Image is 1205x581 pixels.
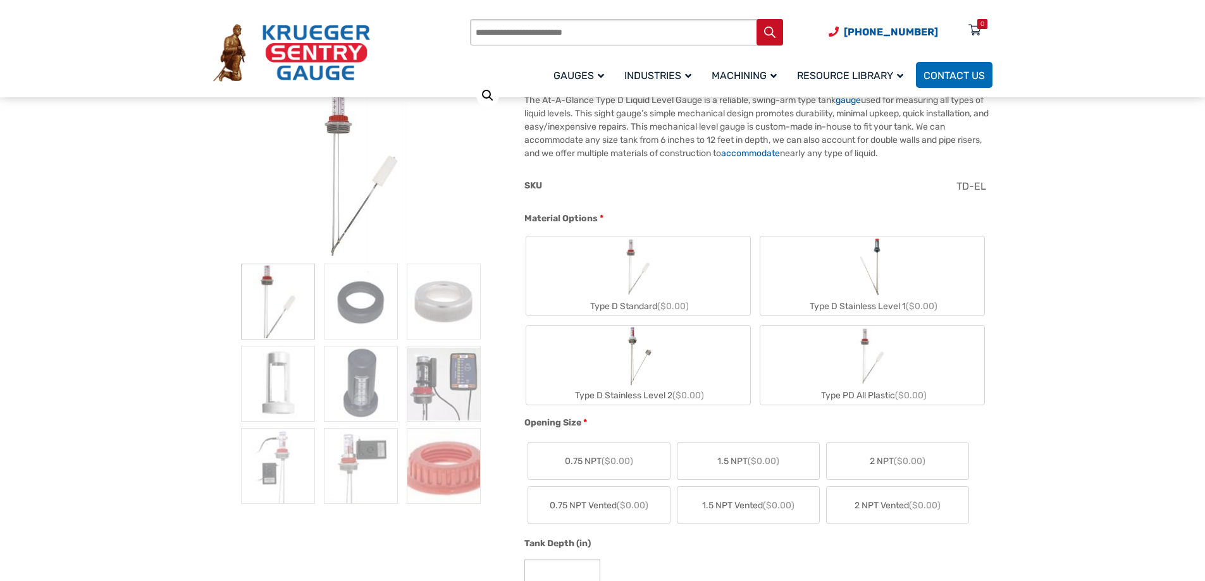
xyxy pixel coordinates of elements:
span: SKU [524,180,542,191]
span: [PHONE_NUMBER] [844,26,938,38]
span: ($0.00) [906,301,937,312]
abbr: required [600,212,603,225]
img: Chemical Sight Gauge [855,236,889,297]
div: 0 [980,19,984,29]
a: Contact Us [916,62,992,88]
span: Machining [712,70,777,82]
div: Type D Stainless Level 1 [760,297,984,315]
img: At A Glance - Image 7 [241,428,315,504]
span: Opening Size [524,417,581,428]
span: Contact Us [924,70,985,82]
label: Type D Stainless Level 2 [526,326,750,405]
span: Resource Library [797,70,903,82]
label: Type PD All Plastic [760,326,984,405]
img: At A Glance - Image 5 [324,346,398,422]
label: Type D Standard [526,236,750,315]
span: ($0.00) [895,390,927,401]
img: At A Glance - Image 3 [407,264,481,339]
span: 2 NPT Vented [855,499,941,512]
div: Type PD All Plastic [760,386,984,405]
img: At A Glance - Image 6 [407,346,481,422]
a: gauge [836,95,861,106]
img: At A Glance [285,74,437,264]
p: The At-A-Glance Type D Liquid Level Gauge is a reliable, swing-arm type tank used for measuring a... [524,94,992,160]
a: Industries [617,60,704,90]
span: 0.75 NPT Vented [550,499,648,512]
span: 1.5 NPT [717,455,779,468]
img: At A Glance - Image 4 [241,346,315,422]
span: ($0.00) [763,500,794,511]
span: Gauges [553,70,604,82]
a: Phone Number (920) 434-8860 [829,24,938,40]
img: At A Glance [241,264,315,339]
span: Industries [624,70,691,82]
span: Material Options [524,213,598,224]
img: At A Glance - Image 9 [407,428,481,504]
a: Gauges [546,60,617,90]
span: ($0.00) [657,301,689,312]
abbr: required [583,416,587,429]
span: ($0.00) [894,456,925,467]
a: Machining [704,60,789,90]
img: At A Glance - Image 8 [324,428,398,504]
a: View full-screen image gallery [476,84,499,107]
span: 2 NPT [870,455,925,468]
label: Type D Stainless Level 1 [760,236,984,315]
span: TD-EL [956,180,986,192]
a: accommodate [721,148,780,159]
span: ($0.00) [617,500,648,511]
span: 0.75 NPT [565,455,633,468]
span: ($0.00) [602,456,633,467]
span: Tank Depth (in) [524,538,591,549]
span: ($0.00) [748,456,779,467]
div: Type D Stainless Level 2 [526,386,750,405]
span: 1.5 NPT Vented [702,499,794,512]
span: ($0.00) [672,390,704,401]
a: Resource Library [789,60,916,90]
img: Krueger Sentry Gauge [213,24,370,82]
span: ($0.00) [909,500,941,511]
img: At A Glance - Image 2 [324,264,398,339]
div: Type D Standard [526,297,750,315]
